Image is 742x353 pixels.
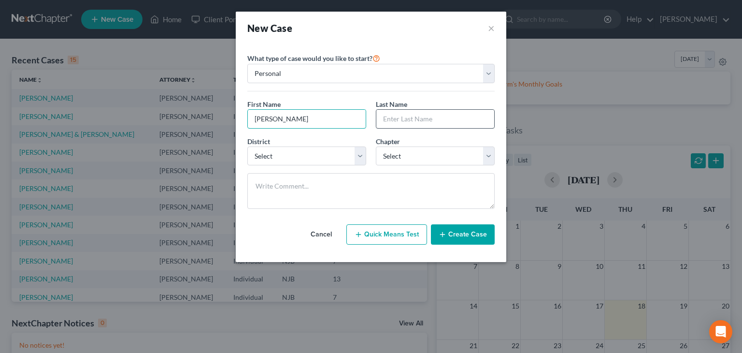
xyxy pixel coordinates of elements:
span: District [247,137,270,146]
button: Create Case [431,224,495,245]
button: Quick Means Test [346,224,427,245]
span: First Name [247,100,281,108]
input: Enter First Name [248,110,366,128]
button: Cancel [300,225,342,244]
label: What type of case would you like to start? [247,52,380,64]
strong: New Case [247,22,292,34]
div: Open Intercom Messenger [709,320,732,343]
button: × [488,21,495,35]
span: Last Name [376,100,407,108]
input: Enter Last Name [376,110,494,128]
span: Chapter [376,137,400,146]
